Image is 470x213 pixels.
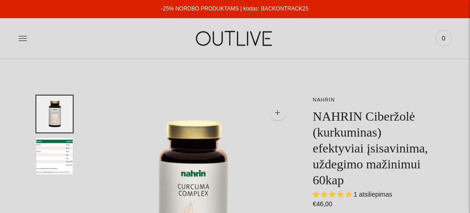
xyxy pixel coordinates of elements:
a: NAHRIN [313,97,335,102]
button: Translation missing: en.general.accessibility.image_thumbail [36,138,73,175]
span: 0 [437,32,450,45]
button: Translation missing: en.general.accessibility.image_thumbail [36,96,73,132]
span: 1 atsiliepimas [354,191,392,198]
img: OUTLIVE [178,23,292,54]
a: -25% NORDBO PRODUKTAMS | kodas: BACKONTRACK25 [161,5,308,12]
span: €46,00 [313,200,332,208]
span: 5.00 stars [313,191,354,198]
a: 0 [435,28,452,48]
h1: NAHRIN Ciberžolė (kurkuminas) efektyviai įsisavinima, uždegimo mažinimui 60kap [313,108,434,188]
